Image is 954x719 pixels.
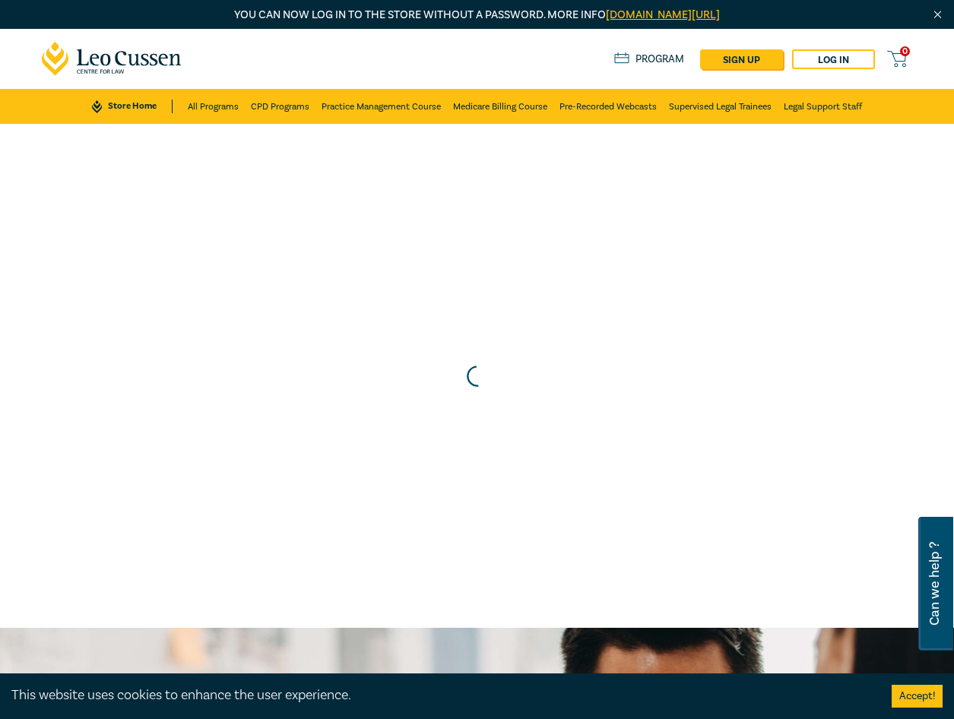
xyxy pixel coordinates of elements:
[322,89,441,124] a: Practice Management Course
[11,686,869,705] div: This website uses cookies to enhance the user experience.
[931,8,944,21] img: Close
[927,526,942,641] span: Can we help ?
[700,49,783,69] a: sign up
[188,89,239,124] a: All Programs
[559,89,657,124] a: Pre-Recorded Webcasts
[784,89,862,124] a: Legal Support Staff
[453,89,547,124] a: Medicare Billing Course
[92,100,172,113] a: Store Home
[792,49,875,69] a: Log in
[892,685,943,708] button: Accept cookies
[900,46,910,56] span: 0
[606,8,720,22] a: [DOMAIN_NAME][URL]
[669,89,772,124] a: Supervised Legal Trainees
[251,89,309,124] a: CPD Programs
[614,52,685,66] a: Program
[42,7,913,24] p: You can now log in to the store without a password. More info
